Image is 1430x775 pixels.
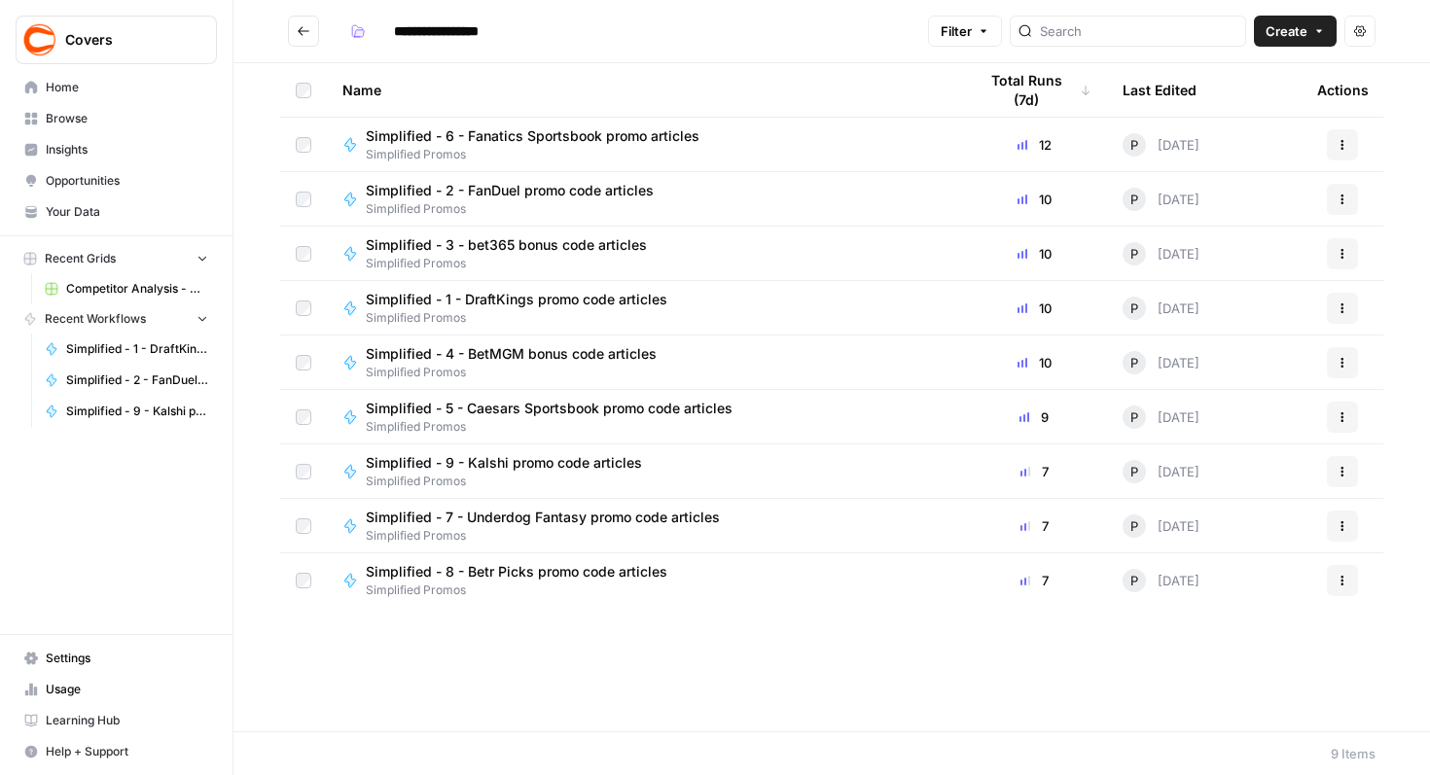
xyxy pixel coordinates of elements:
[16,103,217,134] a: Browse
[366,255,662,272] span: Simplified Promos
[977,516,1091,536] div: 7
[16,196,217,228] a: Your Data
[342,181,946,218] a: Simplified - 2 - FanDuel promo code articlesSimplified Promos
[1130,299,1138,318] span: P
[36,334,217,365] a: Simplified - 1 - DraftKings promo code articles
[366,527,735,545] span: Simplified Promos
[1123,242,1199,265] div: [DATE]
[45,250,116,267] span: Recent Grids
[977,299,1091,318] div: 10
[977,353,1091,372] div: 10
[1123,297,1199,320] div: [DATE]
[342,344,946,381] a: Simplified - 4 - BetMGM bonus code articlesSimplified Promos
[366,181,654,200] span: Simplified - 2 - FanDuel promo code articles
[1266,21,1307,41] span: Create
[1130,244,1138,264] span: P
[1254,16,1337,47] button: Create
[66,280,208,298] span: Competitor Analysis - URL Specific Grid
[366,344,657,364] span: Simplified - 4 - BetMGM bonus code articles
[342,399,946,436] a: Simplified - 5 - Caesars Sportsbook promo code articlesSimplified Promos
[16,16,217,64] button: Workspace: Covers
[366,562,667,581] span: Simplified - 8 - Betr Picks promo code articles
[46,712,208,729] span: Learning Hub
[366,508,720,527] span: Simplified - 7 - Underdog Fantasy promo code articles
[366,146,715,163] span: Simplified Promos
[366,418,748,436] span: Simplified Promos
[16,72,217,103] a: Home
[46,79,208,96] span: Home
[366,399,733,418] span: Simplified - 5 - Caesars Sportsbook promo code articles
[977,63,1091,117] div: Total Runs (7d)
[46,172,208,190] span: Opportunities
[66,340,208,358] span: Simplified - 1 - DraftKings promo code articles
[342,290,946,327] a: Simplified - 1 - DraftKings promo code articlesSimplified Promos
[366,235,647,255] span: Simplified - 3 - bet365 bonus code articles
[342,508,946,545] a: Simplified - 7 - Underdog Fantasy promo code articlesSimplified Promos
[1123,460,1199,483] div: [DATE]
[342,562,946,599] a: Simplified - 8 - Betr Picks promo code articlesSimplified Promos
[16,304,217,334] button: Recent Workflows
[65,30,183,50] span: Covers
[366,581,683,599] span: Simplified Promos
[342,63,946,117] div: Name
[66,403,208,420] span: Simplified - 9 - Kalshi promo code articles
[1123,514,1199,538] div: [DATE]
[1123,133,1199,157] div: [DATE]
[977,462,1091,481] div: 7
[66,371,208,389] span: Simplified - 2 - FanDuel promo code articles
[1123,405,1199,429] div: [DATE]
[941,21,972,41] span: Filter
[46,110,208,127] span: Browse
[1130,516,1138,536] span: P
[16,165,217,196] a: Opportunities
[1040,21,1237,41] input: Search
[366,473,658,490] span: Simplified Promos
[16,134,217,165] a: Insights
[36,273,217,304] a: Competitor Analysis - URL Specific Grid
[977,190,1091,209] div: 10
[22,22,57,57] img: Covers Logo
[366,364,672,381] span: Simplified Promos
[1331,744,1376,763] div: 9 Items
[977,244,1091,264] div: 10
[16,643,217,674] a: Settings
[366,290,667,309] span: Simplified - 1 - DraftKings promo code articles
[288,16,319,47] button: Go back
[977,407,1091,427] div: 9
[46,743,208,760] span: Help + Support
[36,365,217,396] a: Simplified - 2 - FanDuel promo code articles
[46,141,208,159] span: Insights
[366,200,669,218] span: Simplified Promos
[366,309,683,327] span: Simplified Promos
[1130,407,1138,427] span: P
[1123,63,1197,117] div: Last Edited
[16,705,217,736] a: Learning Hub
[1123,188,1199,211] div: [DATE]
[46,203,208,221] span: Your Data
[1123,569,1199,592] div: [DATE]
[977,571,1091,590] div: 7
[46,650,208,667] span: Settings
[342,453,946,490] a: Simplified - 9 - Kalshi promo code articlesSimplified Promos
[1130,190,1138,209] span: P
[1130,462,1138,481] span: P
[342,126,946,163] a: Simplified - 6 - Fanatics Sportsbook promo articlesSimplified Promos
[36,396,217,427] a: Simplified - 9 - Kalshi promo code articles
[366,453,642,473] span: Simplified - 9 - Kalshi promo code articles
[16,244,217,273] button: Recent Grids
[1130,353,1138,372] span: P
[342,235,946,272] a: Simplified - 3 - bet365 bonus code articlesSimplified Promos
[928,16,1002,47] button: Filter
[1317,63,1369,117] div: Actions
[45,310,146,328] span: Recent Workflows
[16,736,217,767] button: Help + Support
[1130,135,1138,155] span: P
[1123,351,1199,374] div: [DATE]
[16,674,217,705] a: Usage
[46,681,208,698] span: Usage
[366,126,699,146] span: Simplified - 6 - Fanatics Sportsbook promo articles
[977,135,1091,155] div: 12
[1130,571,1138,590] span: P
